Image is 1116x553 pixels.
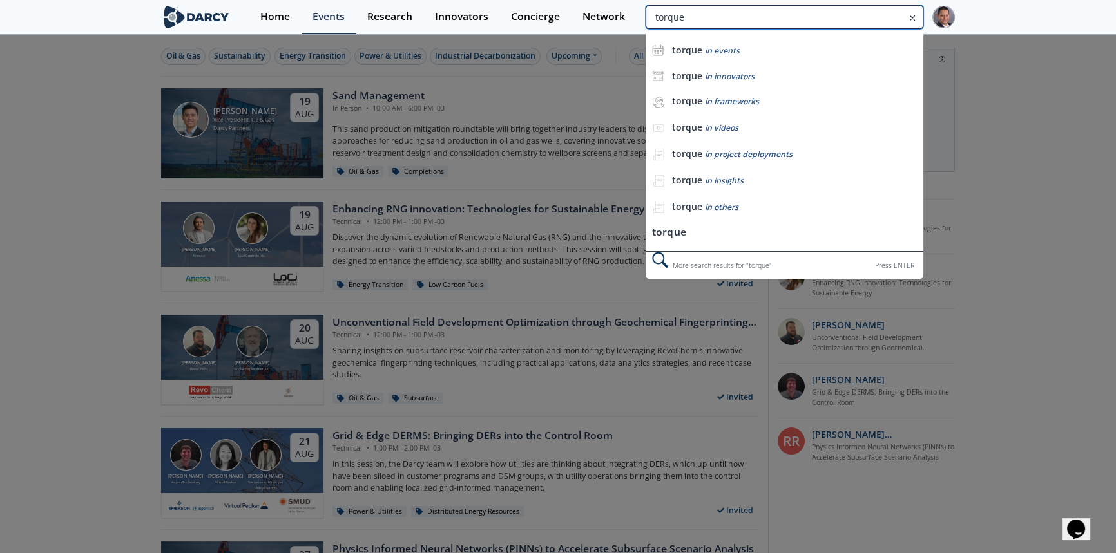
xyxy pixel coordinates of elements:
[646,5,923,29] input: Advanced Search
[313,12,345,22] div: Events
[646,221,923,245] li: torque
[705,202,738,212] span: in others
[672,70,702,82] b: torque
[705,175,744,186] span: in insights
[705,71,755,82] span: in innovators
[652,70,664,82] img: icon
[652,44,664,56] img: icon
[367,12,412,22] div: Research
[875,259,914,272] div: Press ENTER
[705,149,793,160] span: in project deployments
[672,200,702,212] b: torque
[672,95,702,107] b: torque
[1062,501,1103,540] iframe: chat widget
[932,6,955,28] img: Profile
[260,12,290,22] div: Home
[672,121,702,133] b: torque
[646,251,923,279] div: More search results for " torque "
[672,174,702,186] b: torque
[435,12,488,22] div: Innovators
[161,6,231,28] img: logo-wide.svg
[705,122,738,133] span: in videos
[705,45,740,56] span: in events
[705,96,759,107] span: in frameworks
[672,147,702,160] b: torque
[672,44,702,56] b: torque
[511,12,560,22] div: Concierge
[582,12,625,22] div: Network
